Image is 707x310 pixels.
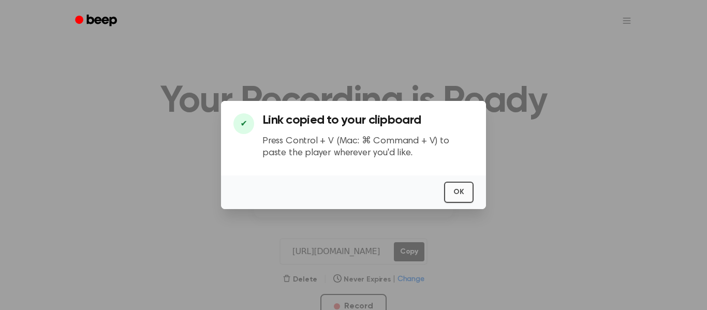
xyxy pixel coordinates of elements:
[68,11,126,31] a: Beep
[262,136,474,159] p: Press Control + V (Mac: ⌘ Command + V) to paste the player wherever you'd like.
[614,8,639,33] button: Open menu
[262,113,474,127] h3: Link copied to your clipboard
[444,182,474,203] button: OK
[233,113,254,134] div: ✔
